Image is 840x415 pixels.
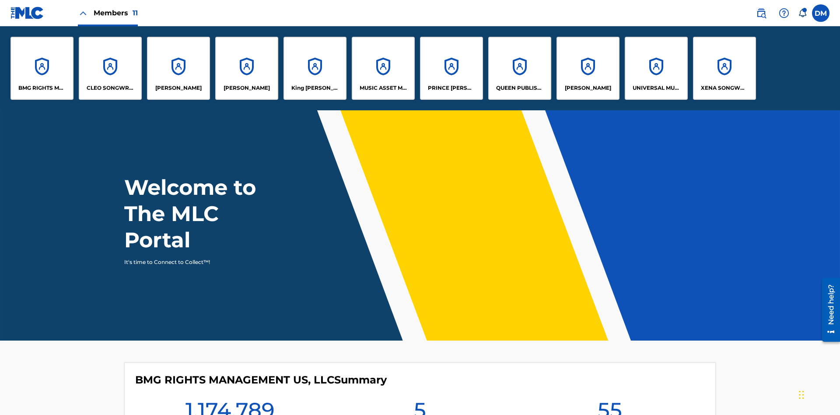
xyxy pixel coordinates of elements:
a: AccountsPRINCE [PERSON_NAME] [420,37,483,100]
h1: Welcome to The MLC Portal [124,174,288,253]
iframe: Chat Widget [796,373,840,415]
a: AccountsMUSIC ASSET MANAGEMENT (MAM) [352,37,415,100]
a: AccountsXENA SONGWRITER [693,37,756,100]
div: Drag [799,382,804,408]
a: Accounts[PERSON_NAME] [147,37,210,100]
p: BMG RIGHTS MANAGEMENT US, LLC [18,84,66,92]
div: Help [775,4,793,22]
img: Close [78,8,88,18]
p: UNIVERSAL MUSIC PUB GROUP [633,84,680,92]
span: Members [94,8,138,18]
a: AccountsUNIVERSAL MUSIC PUB GROUP [625,37,688,100]
a: AccountsCLEO SONGWRITER [79,37,142,100]
p: EYAMA MCSINGER [224,84,270,92]
a: AccountsQUEEN PUBLISHA [488,37,551,100]
a: Public Search [752,4,770,22]
a: AccountsBMG RIGHTS MANAGEMENT US, LLC [10,37,73,100]
p: QUEEN PUBLISHA [496,84,544,92]
div: User Menu [812,4,829,22]
p: ELVIS COSTELLO [155,84,202,92]
p: MUSIC ASSET MANAGEMENT (MAM) [360,84,407,92]
p: CLEO SONGWRITER [87,84,134,92]
p: PRINCE MCTESTERSON [428,84,476,92]
p: It's time to Connect to Collect™! [124,258,276,266]
a: Accounts[PERSON_NAME] [556,37,619,100]
p: XENA SONGWRITER [701,84,749,92]
p: King McTesterson [291,84,339,92]
span: 11 [133,9,138,17]
iframe: Resource Center [815,274,840,346]
a: AccountsKing [PERSON_NAME] [283,37,346,100]
div: Notifications [798,9,807,18]
img: help [779,8,789,18]
img: search [756,8,766,18]
img: MLC Logo [10,7,44,19]
a: Accounts[PERSON_NAME] [215,37,278,100]
h4: BMG RIGHTS MANAGEMENT US, LLC [135,373,387,387]
p: RONALD MCTESTERSON [565,84,611,92]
